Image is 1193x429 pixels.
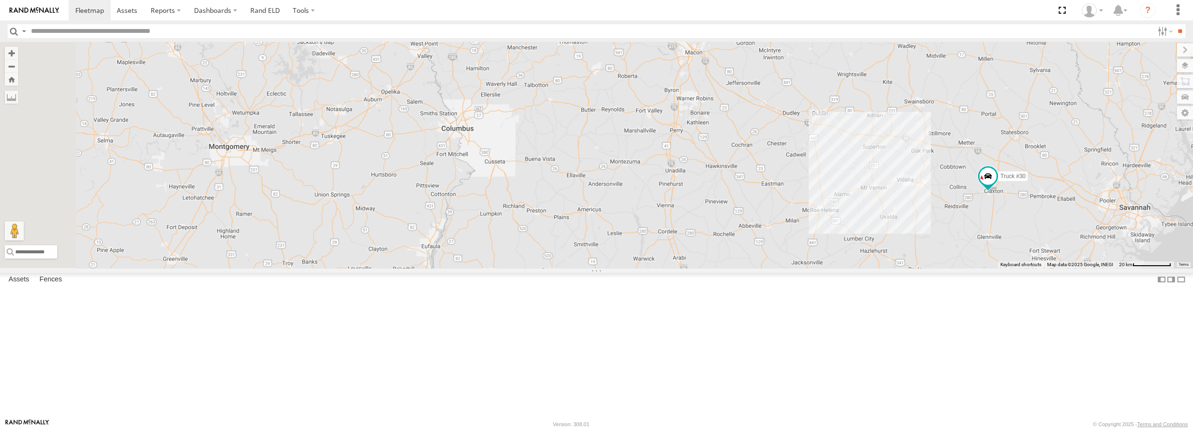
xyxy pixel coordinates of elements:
[1119,262,1132,267] span: 20 km
[5,47,18,60] button: Zoom in
[4,273,34,287] label: Assets
[10,7,59,14] img: rand-logo.svg
[1116,261,1174,268] button: Map Scale: 20 km per 77 pixels
[1079,3,1106,18] div: Jeff Whitson
[1154,24,1174,38] label: Search Filter Options
[1137,421,1188,427] a: Terms and Conditions
[1179,262,1189,266] a: Terms (opens in new tab)
[1157,273,1166,287] label: Dock Summary Table to the Left
[5,90,18,104] label: Measure
[1093,421,1188,427] div: © Copyright 2025 -
[5,60,18,73] button: Zoom out
[1166,273,1176,287] label: Dock Summary Table to the Right
[5,73,18,86] button: Zoom Home
[1140,3,1155,18] i: ?
[1000,261,1041,268] button: Keyboard shortcuts
[5,221,24,240] button: Drag Pegman onto the map to open Street View
[1047,262,1113,267] span: Map data ©2025 Google, INEGI
[1176,273,1186,287] label: Hide Summary Table
[20,24,28,38] label: Search Query
[5,419,49,429] a: Visit our Website
[1000,173,1026,180] span: Truck #30
[35,273,67,287] label: Fences
[553,421,589,427] div: Version: 308.01
[1177,106,1193,120] label: Map Settings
